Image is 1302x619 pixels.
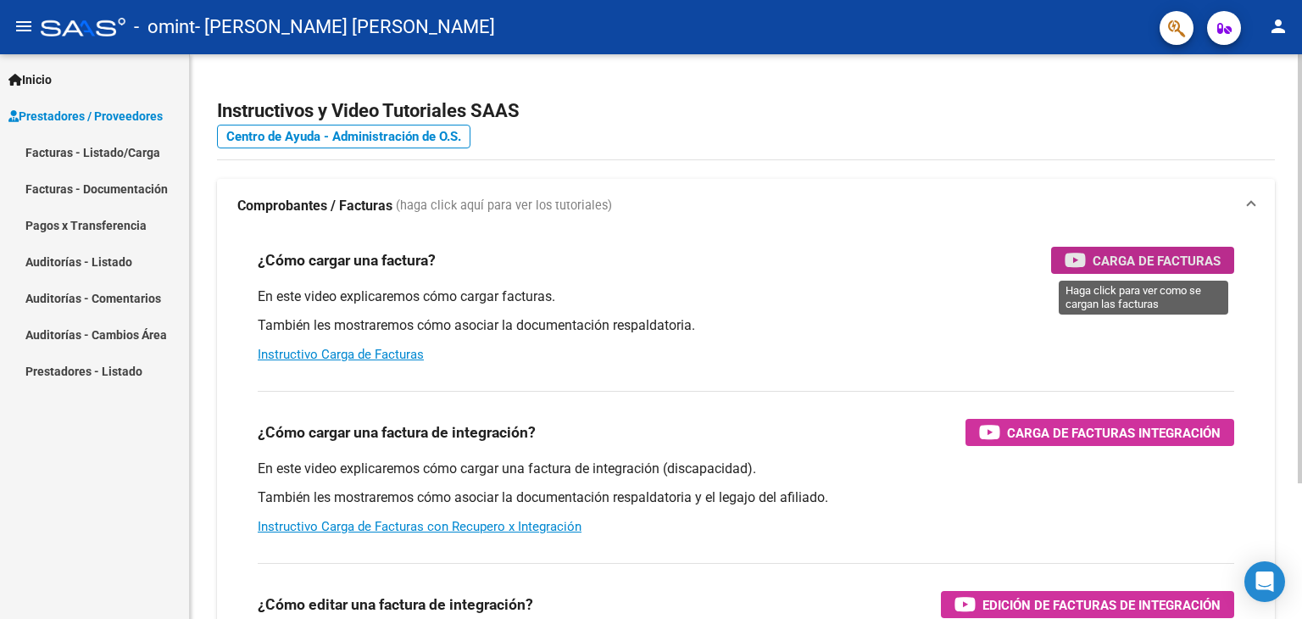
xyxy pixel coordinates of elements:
p: En este video explicaremos cómo cargar facturas. [258,287,1234,306]
mat-icon: menu [14,16,34,36]
p: También les mostraremos cómo asociar la documentación respaldatoria. [258,316,1234,335]
button: Edición de Facturas de integración [941,591,1234,618]
a: Instructivo Carga de Facturas [258,347,424,362]
button: Carga de Facturas [1051,247,1234,274]
a: Centro de Ayuda - Administración de O.S. [217,125,470,148]
strong: Comprobantes / Facturas [237,197,392,215]
span: (haga click aquí para ver los tutoriales) [396,197,612,215]
h2: Instructivos y Video Tutoriales SAAS [217,95,1275,127]
mat-icon: person [1268,16,1288,36]
button: Carga de Facturas Integración [965,419,1234,446]
span: Carga de Facturas [1093,250,1221,271]
h3: ¿Cómo editar una factura de integración? [258,593,533,616]
a: Instructivo Carga de Facturas con Recupero x Integración [258,519,581,534]
span: Prestadores / Proveedores [8,107,163,125]
mat-expansion-panel-header: Comprobantes / Facturas (haga click aquí para ver los tutoriales) [217,179,1275,233]
span: Carga de Facturas Integración [1007,422,1221,443]
p: También les mostraremos cómo asociar la documentación respaldatoria y el legajo del afiliado. [258,488,1234,507]
p: En este video explicaremos cómo cargar una factura de integración (discapacidad). [258,460,1234,478]
div: Open Intercom Messenger [1244,561,1285,602]
span: Inicio [8,70,52,89]
h3: ¿Cómo cargar una factura? [258,248,436,272]
span: - [PERSON_NAME] [PERSON_NAME] [195,8,495,46]
span: - omint [134,8,195,46]
h3: ¿Cómo cargar una factura de integración? [258,421,536,444]
span: Edición de Facturas de integración [982,594,1221,616]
